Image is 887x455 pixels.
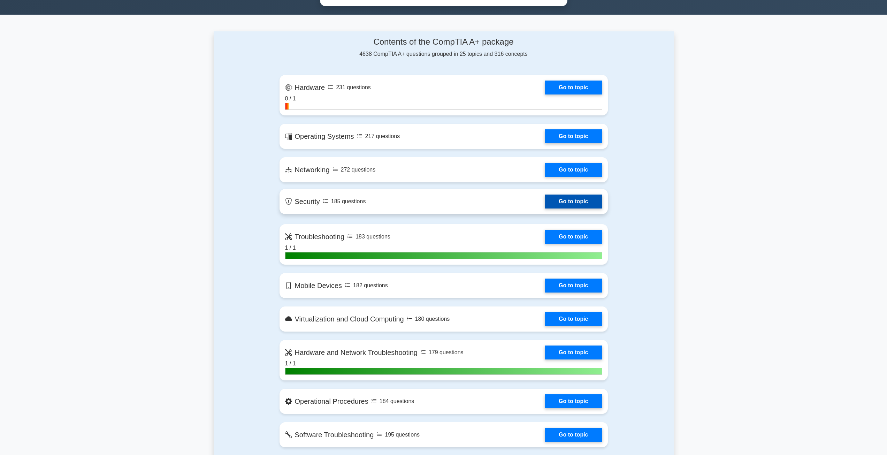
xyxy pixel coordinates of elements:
[545,428,602,442] a: Go to topic
[545,163,602,177] a: Go to topic
[545,195,602,208] a: Go to topic
[545,312,602,326] a: Go to topic
[545,81,602,94] a: Go to topic
[545,346,602,359] a: Go to topic
[545,129,602,143] a: Go to topic
[280,37,608,58] div: 4638 CompTIA A+ questions grouped in 25 topics and 316 concepts
[545,279,602,293] a: Go to topic
[545,230,602,244] a: Go to topic
[545,394,602,408] a: Go to topic
[280,37,608,47] h4: Contents of the CompTIA A+ package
